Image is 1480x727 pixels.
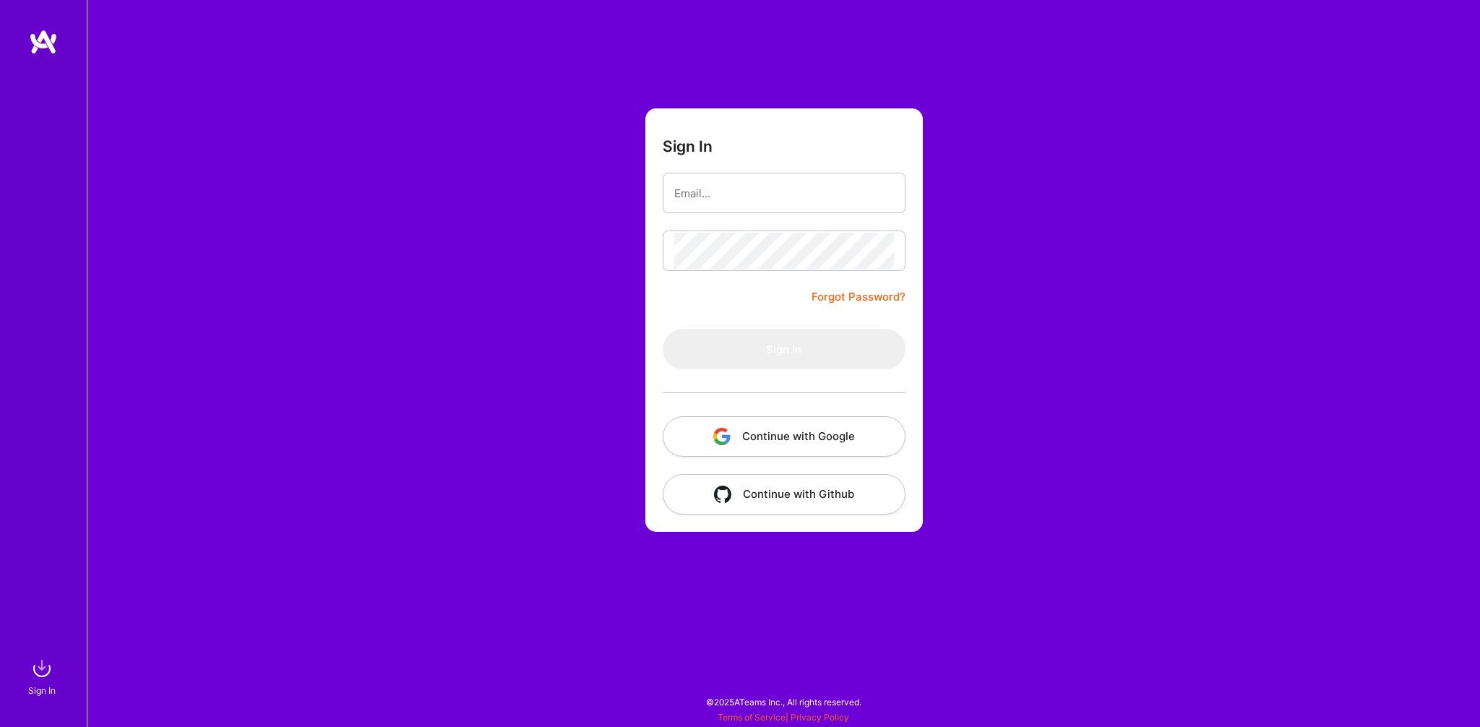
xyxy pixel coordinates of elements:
[28,683,56,698] div: Sign In
[27,654,56,683] img: sign in
[663,416,905,457] button: Continue with Google
[663,474,905,515] button: Continue with Github
[30,654,56,698] a: sign inSign In
[718,712,786,723] a: Terms of Service
[29,29,58,55] img: logo
[87,684,1480,720] div: © 2025 ATeams Inc., All rights reserved.
[663,137,713,155] h3: Sign In
[718,712,849,723] span: |
[713,428,731,445] img: icon
[714,486,731,503] img: icon
[663,329,905,369] button: Sign In
[791,712,849,723] a: Privacy Policy
[674,175,894,212] input: Email...
[812,288,905,306] a: Forgot Password?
